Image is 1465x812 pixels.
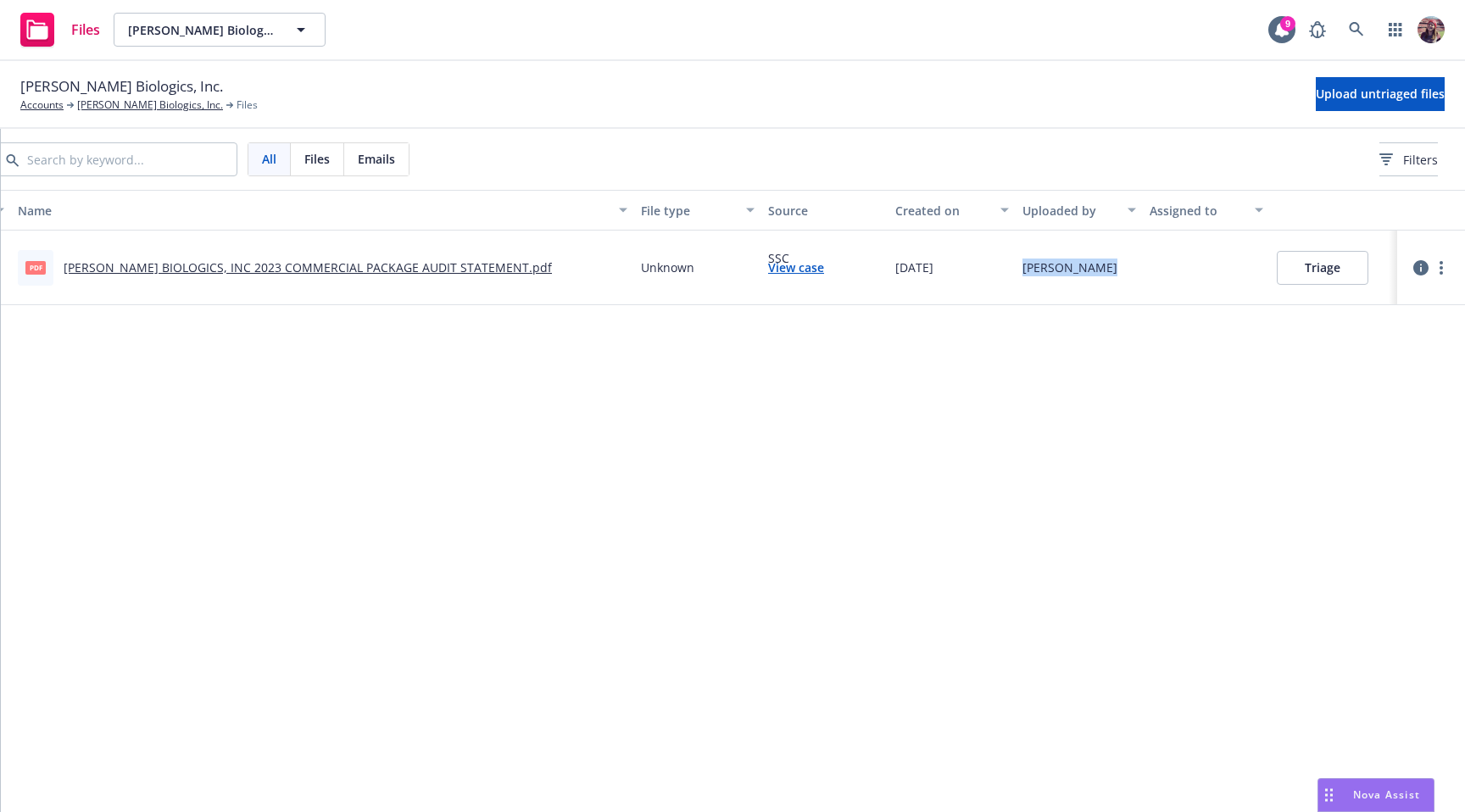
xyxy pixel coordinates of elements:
[641,202,736,220] div: File type
[262,150,276,168] span: All
[1022,202,1117,220] div: Uploaded by
[1379,151,1438,169] span: Filters
[1403,151,1438,169] span: Filters
[358,150,395,168] span: Emails
[634,190,761,231] button: File type
[1316,86,1445,102] span: Upload untriaged files
[1431,258,1451,278] a: more
[895,202,990,220] div: Created on
[1016,190,1143,231] button: Uploaded by
[304,150,330,168] span: Files
[1143,190,1270,231] button: Assigned to
[1022,259,1117,276] div: [PERSON_NAME]
[1280,16,1295,31] div: 9
[1353,787,1420,802] span: Nova Assist
[1317,778,1434,812] button: Nova Assist
[18,202,609,220] div: Name
[1301,13,1334,47] a: Report a Bug
[1340,13,1373,47] a: Search
[237,97,258,113] span: Files
[768,202,882,220] div: Source
[25,261,46,274] span: pdf
[1379,13,1412,47] a: Switch app
[1277,251,1368,285] button: Triage
[1418,16,1445,43] img: photo
[1150,202,1245,220] div: Assigned to
[114,13,326,47] button: [PERSON_NAME] Biologics, Inc.
[20,97,64,113] a: Accounts
[768,259,824,276] a: View case
[14,6,107,53] a: Files
[77,97,223,113] a: [PERSON_NAME] Biologics, Inc.
[761,190,888,231] button: Source
[1316,77,1445,111] button: Upload untriaged files
[71,23,100,36] span: Files
[20,75,223,97] span: [PERSON_NAME] Biologics, Inc.
[11,190,634,231] button: Name
[1318,779,1340,811] div: Drag to move
[895,259,933,276] span: [DATE]
[128,21,275,39] span: [PERSON_NAME] Biologics, Inc.
[1379,142,1438,176] button: Filters
[888,190,1016,231] button: Created on
[64,259,552,275] a: [PERSON_NAME] BIOLOGICS, INC 2023 COMMERCIAL PACKAGE AUDIT STATEMENT.pdf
